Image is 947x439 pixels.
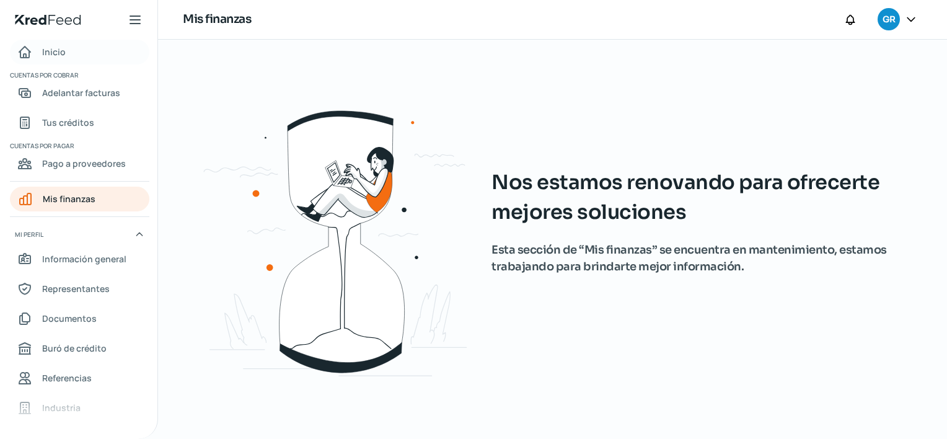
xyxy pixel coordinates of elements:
[10,110,149,135] a: Tus créditos
[10,247,149,272] a: Información general
[10,396,149,420] a: Industria
[42,44,66,60] span: Inicio
[10,366,149,391] a: Referencias
[42,311,97,326] span: Documentos
[10,277,149,301] a: Representantes
[42,156,126,171] span: Pago a proveedores
[183,11,251,29] h1: Mis finanzas
[42,370,92,386] span: Referencias
[10,306,149,331] a: Documentos
[42,85,120,100] span: Adelantar facturas
[143,87,547,391] img: waiting.svg
[42,115,94,130] span: Tus créditos
[42,251,126,267] span: Información general
[491,167,902,227] span: Nos estamos renovando para ofrecerte mejores soluciones
[883,12,895,27] span: GR
[10,81,149,105] a: Adelantar facturas
[43,191,95,206] span: Mis finanzas
[10,40,149,64] a: Inicio
[10,151,149,176] a: Pago a proveedores
[10,187,149,211] a: Mis finanzas
[491,242,902,275] span: Esta sección de “Mis finanzas” se encuentra en mantenimiento, estamos trabajando para brindarte m...
[10,69,148,81] span: Cuentas por cobrar
[42,400,81,415] span: Industria
[10,140,148,151] span: Cuentas por pagar
[10,336,149,361] a: Buró de crédito
[15,229,43,240] span: Mi perfil
[42,340,107,356] span: Buró de crédito
[42,281,110,296] span: Representantes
